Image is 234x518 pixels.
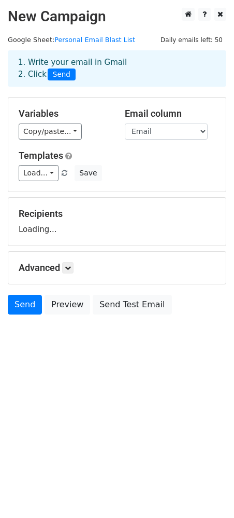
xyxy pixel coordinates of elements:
span: Send [48,69,76,81]
a: Send [8,295,42,315]
div: 1. Write your email in Gmail 2. Click [10,57,224,80]
span: Daily emails left: 50 [157,34,226,46]
a: Templates [19,150,63,161]
h5: Variables [19,108,109,119]
a: Personal Email Blast List [54,36,135,44]
a: Send Test Email [93,295,171,315]
a: Preview [45,295,90,315]
a: Load... [19,165,58,181]
a: Daily emails left: 50 [157,36,226,44]
h5: Email column [125,108,215,119]
small: Google Sheet: [8,36,135,44]
button: Save [75,165,101,181]
a: Copy/paste... [19,124,82,140]
h2: New Campaign [8,8,226,25]
h5: Recipients [19,208,215,220]
div: Loading... [19,208,215,235]
h5: Advanced [19,262,215,274]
